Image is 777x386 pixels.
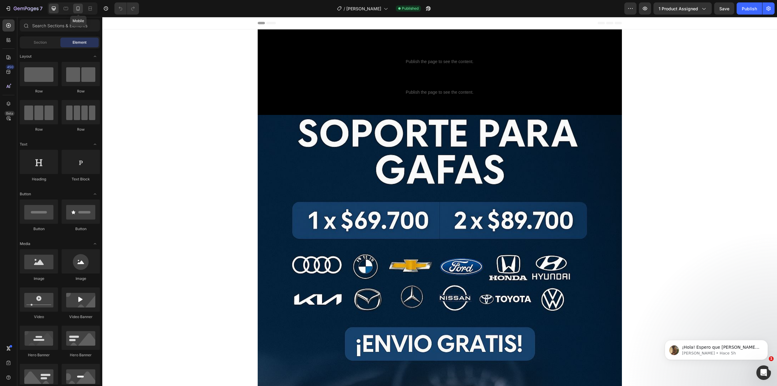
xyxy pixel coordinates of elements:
div: Beta [5,111,15,116]
div: Publish [742,5,757,12]
span: Published [402,6,419,11]
span: Save [719,6,729,11]
iframe: Design area [102,17,777,386]
div: Button [20,226,58,232]
div: Heading [20,176,58,182]
div: Undo/Redo [114,2,139,15]
div: Image [20,276,58,281]
div: Hero Banner [20,352,58,358]
button: 1 product assigned [653,2,712,15]
div: Image [62,276,100,281]
span: / [344,5,345,12]
p: Publish the page to see the content. [155,72,520,79]
span: Text [20,142,27,147]
span: Toggle open [90,139,100,149]
span: Section [34,40,47,45]
iframe: Intercom notifications mensaje [656,327,777,370]
div: Video Banner [62,314,100,320]
div: Row [62,89,100,94]
span: Toggle open [90,189,100,199]
span: [PERSON_NAME] [346,5,381,12]
span: Element [73,40,87,45]
button: Save [714,2,734,15]
span: 1 [769,356,774,361]
div: Row [20,127,58,132]
span: Toggle open [90,52,100,61]
div: Button [62,226,100,232]
div: Hero Banner [62,352,100,358]
span: 1 product assigned [659,5,698,12]
input: Search Sections & Elements [20,19,100,32]
span: Button [20,191,31,197]
span: Toggle open [90,239,100,249]
button: Publish [737,2,762,15]
div: Row [20,89,58,94]
p: Message from Abraham, sent Hace 5h [26,23,105,29]
button: 7 [2,2,45,15]
span: Layout [20,54,32,59]
div: Video [20,314,58,320]
div: 450 [6,65,15,69]
div: Row [62,127,100,132]
span: ¡Hola! Espero que [PERSON_NAME] teniendo un buen día. Soy [PERSON_NAME], poniéndome en contacto c... [26,18,104,125]
p: 7 [40,5,42,12]
iframe: Intercom live chat [756,365,771,380]
p: Publish the page to see the content. [155,42,520,48]
div: Text Block [62,176,100,182]
span: Media [20,241,30,247]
